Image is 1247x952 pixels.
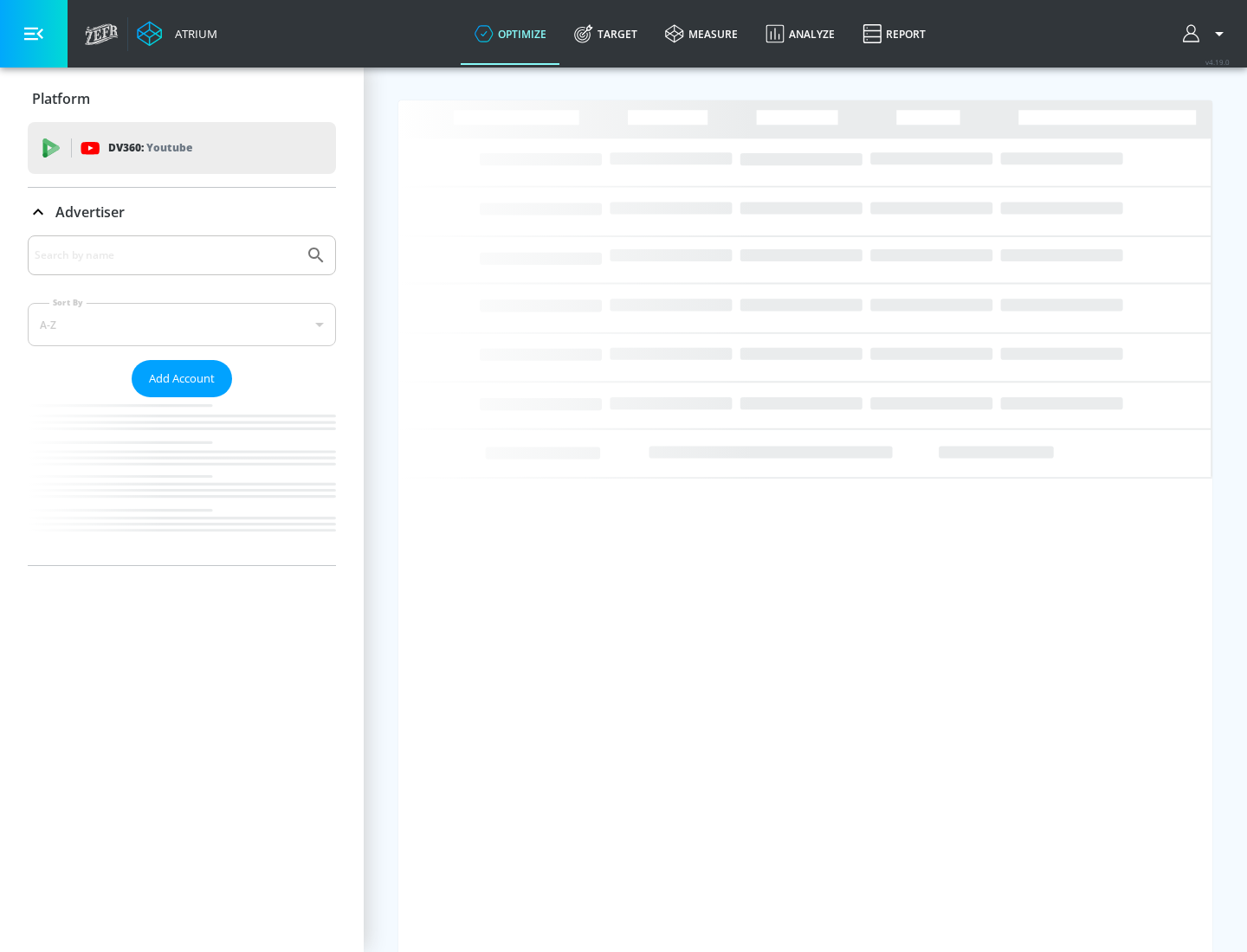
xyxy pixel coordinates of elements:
[132,360,232,397] button: Add Account
[1205,57,1230,67] span: v 4.19.0
[137,21,217,47] a: Atrium
[108,138,192,158] p: DV360:
[32,89,90,108] p: Platform
[752,3,849,65] a: Analyze
[28,122,336,174] div: DV360: Youtube
[849,3,940,65] a: Report
[168,26,217,42] div: Atrium
[55,203,125,222] p: Advertiser
[28,74,336,123] div: Platform
[149,369,215,389] span: Add Account
[146,138,192,157] p: Youtube
[35,244,297,267] input: Search by name
[461,3,560,65] a: optimize
[28,235,336,565] div: Advertiser
[28,188,336,236] div: Advertiser
[28,397,336,565] nav: list of Advertiser
[49,297,87,308] label: Sort By
[651,3,752,65] a: measure
[560,3,651,65] a: Target
[28,303,336,346] div: A-Z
